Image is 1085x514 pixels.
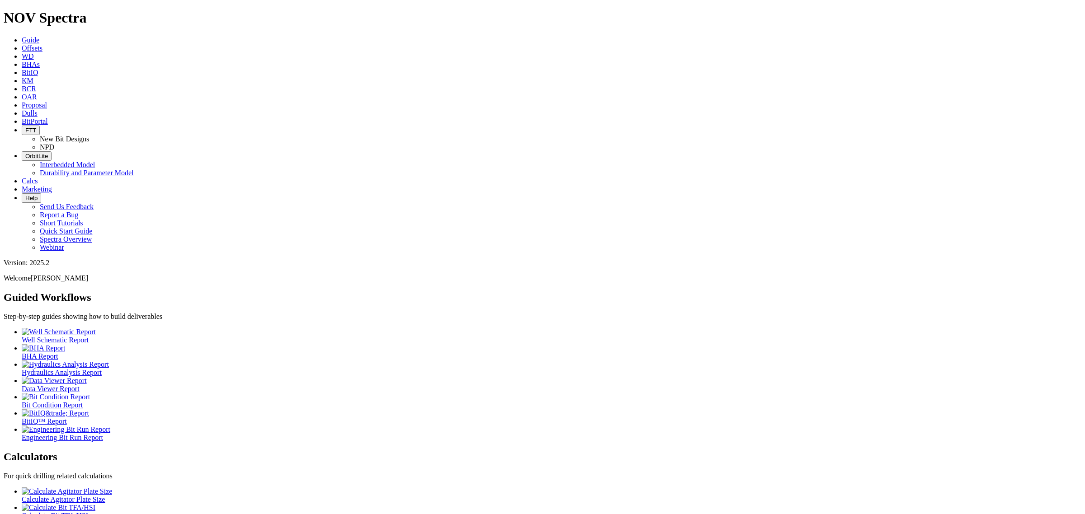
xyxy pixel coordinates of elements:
a: BHA Report BHA Report [22,344,1081,360]
span: OrbitLite [25,153,48,159]
a: BitIQ&trade; Report BitIQ™ Report [22,409,1081,425]
a: Guide [22,36,39,44]
h1: NOV Spectra [4,9,1081,26]
a: Webinar [40,243,64,251]
span: Data Viewer Report [22,385,80,393]
img: Engineering Bit Run Report [22,425,110,434]
a: Data Viewer Report Data Viewer Report [22,377,1081,393]
h2: Guided Workflows [4,291,1081,304]
span: Help [25,195,38,201]
img: BitIQ&trade; Report [22,409,89,417]
span: Bit Condition Report [22,401,83,409]
span: BHA Report [22,352,58,360]
img: Calculate Bit TFA/HSI [22,504,95,512]
a: OAR [22,93,37,101]
a: Interbedded Model [40,161,95,168]
a: Proposal [22,101,47,109]
a: Calculate Agitator Plate Size Calculate Agitator Plate Size [22,487,1081,503]
a: Bit Condition Report Bit Condition Report [22,393,1081,409]
p: Step-by-step guides showing how to build deliverables [4,313,1081,321]
a: KM [22,77,33,84]
img: Bit Condition Report [22,393,90,401]
span: [PERSON_NAME] [31,274,88,282]
a: NPD [40,143,54,151]
img: Hydraulics Analysis Report [22,360,109,369]
span: Engineering Bit Run Report [22,434,103,441]
img: Data Viewer Report [22,377,87,385]
button: OrbitLite [22,151,52,161]
a: Durability and Parameter Model [40,169,134,177]
button: Help [22,193,41,203]
a: Marketing [22,185,52,193]
a: BCR [22,85,36,93]
a: Dulls [22,109,38,117]
h2: Calculators [4,451,1081,463]
img: Well Schematic Report [22,328,96,336]
a: BHAs [22,61,40,68]
span: Hydraulics Analysis Report [22,369,102,376]
a: Short Tutorials [40,219,83,227]
a: Hydraulics Analysis Report Hydraulics Analysis Report [22,360,1081,376]
span: Well Schematic Report [22,336,89,344]
span: FTT [25,127,36,134]
a: BitPortal [22,117,48,125]
p: Welcome [4,274,1081,282]
a: Spectra Overview [40,235,92,243]
a: BitIQ [22,69,38,76]
a: Calcs [22,177,38,185]
a: Well Schematic Report Well Schematic Report [22,328,1081,344]
a: New Bit Designs [40,135,89,143]
span: BitIQ™ Report [22,417,67,425]
img: Calculate Agitator Plate Size [22,487,112,495]
a: Quick Start Guide [40,227,92,235]
a: Offsets [22,44,42,52]
a: Report a Bug [40,211,78,219]
a: Engineering Bit Run Report Engineering Bit Run Report [22,425,1081,441]
a: Send Us Feedback [40,203,94,210]
p: For quick drilling related calculations [4,472,1081,480]
a: WD [22,52,34,60]
button: FTT [22,126,40,135]
img: BHA Report [22,344,65,352]
div: Version: 2025.2 [4,259,1081,267]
